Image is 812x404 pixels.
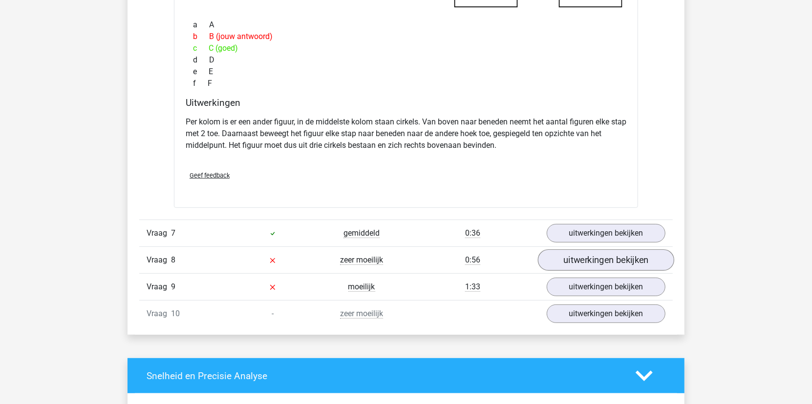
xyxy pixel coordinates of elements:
span: f [193,78,208,89]
span: 0:56 [465,255,480,265]
span: Vraag [147,254,171,266]
div: E [186,66,626,78]
a: uitwerkingen bekijken [547,278,665,296]
span: b [193,31,209,42]
div: - [228,308,317,320]
p: Per kolom is er een ander figuur, in de middelste kolom staan cirkels. Van boven naar beneden nee... [186,116,626,151]
span: gemiddeld [343,228,380,238]
div: C (goed) [186,42,626,54]
span: moeilijk [348,282,375,292]
span: Vraag [147,227,171,239]
a: uitwerkingen bekijken [547,304,665,323]
a: uitwerkingen bekijken [538,249,674,271]
h4: Snelheid en Precisie Analyse [147,370,621,382]
a: uitwerkingen bekijken [547,224,665,242]
span: c [193,42,209,54]
span: a [193,19,209,31]
span: 9 [171,282,175,291]
span: Vraag [147,281,171,293]
span: 0:36 [465,228,480,238]
div: B (jouw antwoord) [186,31,626,42]
div: A [186,19,626,31]
span: 1:33 [465,282,480,292]
span: 8 [171,255,175,264]
span: 10 [171,309,180,318]
span: zeer moeilijk [340,255,383,265]
div: F [186,78,626,89]
span: Vraag [147,308,171,320]
div: D [186,54,626,66]
span: Geef feedback [190,172,230,179]
h4: Uitwerkingen [186,97,626,108]
span: d [193,54,209,66]
span: 7 [171,228,175,238]
span: e [193,66,209,78]
span: zeer moeilijk [340,309,383,319]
